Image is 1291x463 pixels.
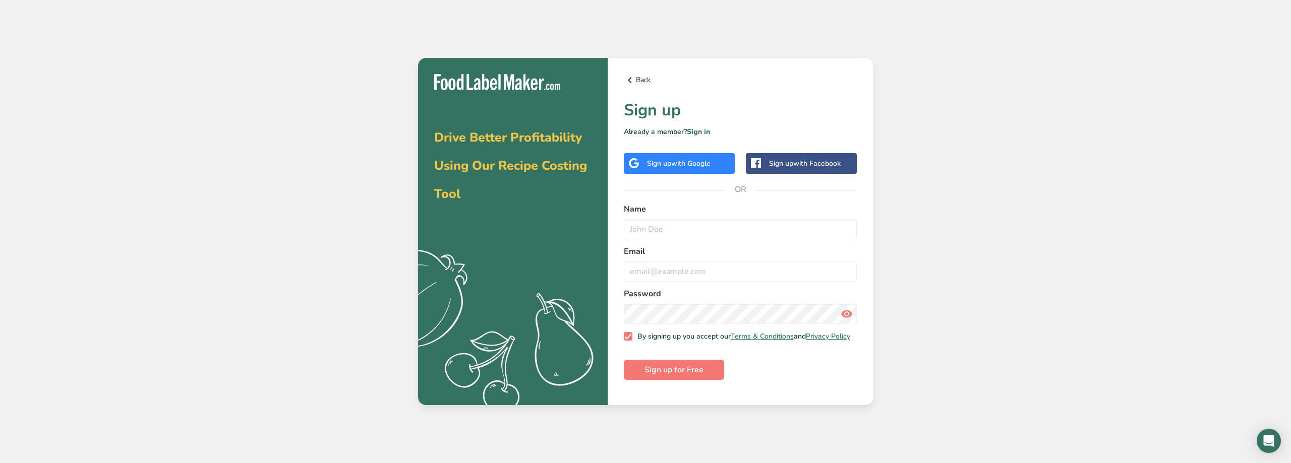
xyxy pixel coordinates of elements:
[624,261,857,282] input: email@example.com
[1257,429,1281,453] div: Open Intercom Messenger
[624,360,724,380] button: Sign up for Free
[624,219,857,239] input: John Doe
[624,126,857,137] p: Already a member?
[647,158,711,169] div: Sign up
[434,74,560,91] img: Food Label Maker
[725,174,755,205] span: OR
[671,159,711,168] span: with Google
[624,74,857,86] a: Back
[434,129,587,203] span: Drive Better Profitability Using Our Recipe Costing Tool
[624,98,857,122] h1: Sign up
[632,332,850,341] span: By signing up you accept our and
[624,245,857,257] label: Email
[793,159,841,168] span: with Facebook
[624,203,857,215] label: Name
[769,158,841,169] div: Sign up
[687,127,710,137] a: Sign in
[644,364,703,376] span: Sign up for Free
[731,332,794,341] a: Terms & Conditions
[624,288,857,300] label: Password
[806,332,850,341] a: Privacy Policy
